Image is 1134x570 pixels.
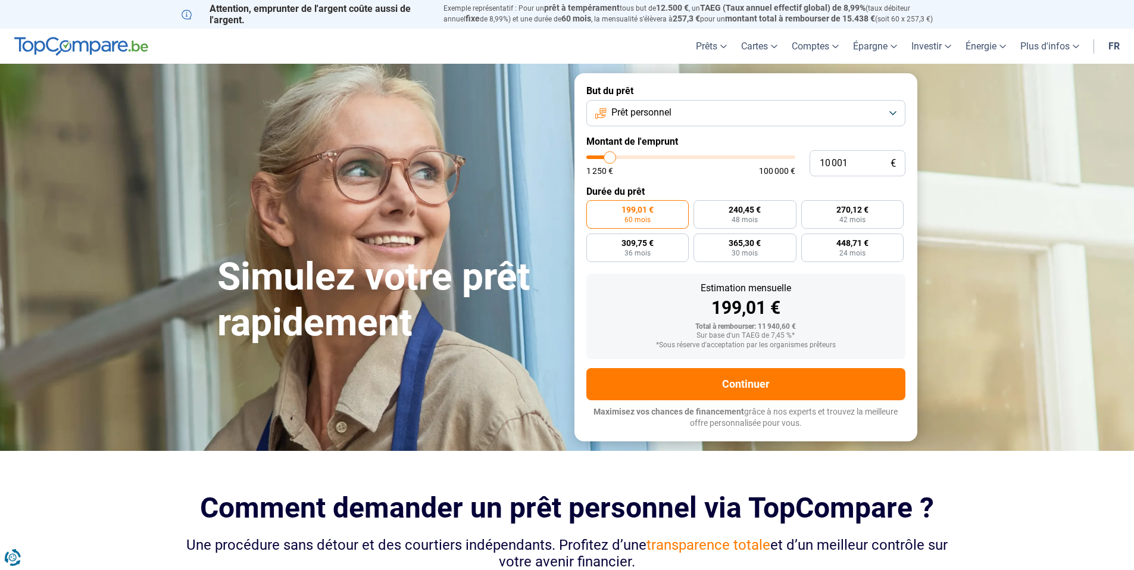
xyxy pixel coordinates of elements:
div: 199,01 € [596,299,896,317]
a: Investir [904,29,958,64]
div: Estimation mensuelle [596,284,896,293]
img: TopCompare [14,37,148,56]
a: Énergie [958,29,1013,64]
div: *Sous réserve d'acceptation par les organismes prêteurs [596,341,896,350]
a: Prêts [689,29,734,64]
p: Attention, emprunter de l'argent coûte aussi de l'argent. [182,3,429,26]
a: Cartes [734,29,785,64]
span: 199,01 € [621,205,654,214]
span: 48 mois [732,216,758,223]
span: 1 250 € [586,167,613,175]
a: fr [1101,29,1127,64]
span: 36 mois [624,250,651,257]
span: 100 000 € [759,167,795,175]
span: 30 mois [732,250,758,257]
span: Prêt personnel [611,106,671,119]
span: montant total à rembourser de 15.438 € [725,14,875,23]
p: grâce à nos experts et trouvez la meilleure offre personnalisée pour vous. [586,406,905,429]
div: Total à rembourser: 11 940,60 € [596,323,896,331]
a: Épargne [846,29,904,64]
button: Continuer [586,368,905,400]
span: 365,30 € [729,239,761,247]
span: € [891,158,896,169]
span: 257,3 € [673,14,700,23]
label: Durée du prêt [586,186,905,197]
a: Comptes [785,29,846,64]
button: Prêt personnel [586,100,905,126]
span: transparence totale [646,537,770,553]
div: Sur base d'un TAEG de 7,45 %* [596,332,896,340]
span: 60 mois [561,14,591,23]
label: Montant de l'emprunt [586,136,905,147]
p: Exemple représentatif : Pour un tous but de , un (taux débiteur annuel de 8,99%) et une durée de ... [443,3,953,24]
span: 448,71 € [836,239,869,247]
span: 270,12 € [836,205,869,214]
span: Maximisez vos chances de financement [593,407,744,416]
span: TAEG (Taux annuel effectif global) de 8,99% [700,3,866,13]
h1: Simulez votre prêt rapidement [217,254,560,346]
span: 60 mois [624,216,651,223]
span: 309,75 € [621,239,654,247]
a: Plus d'infos [1013,29,1086,64]
span: 24 mois [839,250,866,257]
h2: Comment demander un prêt personnel via TopCompare ? [182,491,953,524]
span: fixe [466,14,480,23]
label: But du prêt [586,85,905,96]
span: prêt à tempérament [544,3,620,13]
span: 12.500 € [656,3,689,13]
span: 240,45 € [729,205,761,214]
span: 42 mois [839,216,866,223]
